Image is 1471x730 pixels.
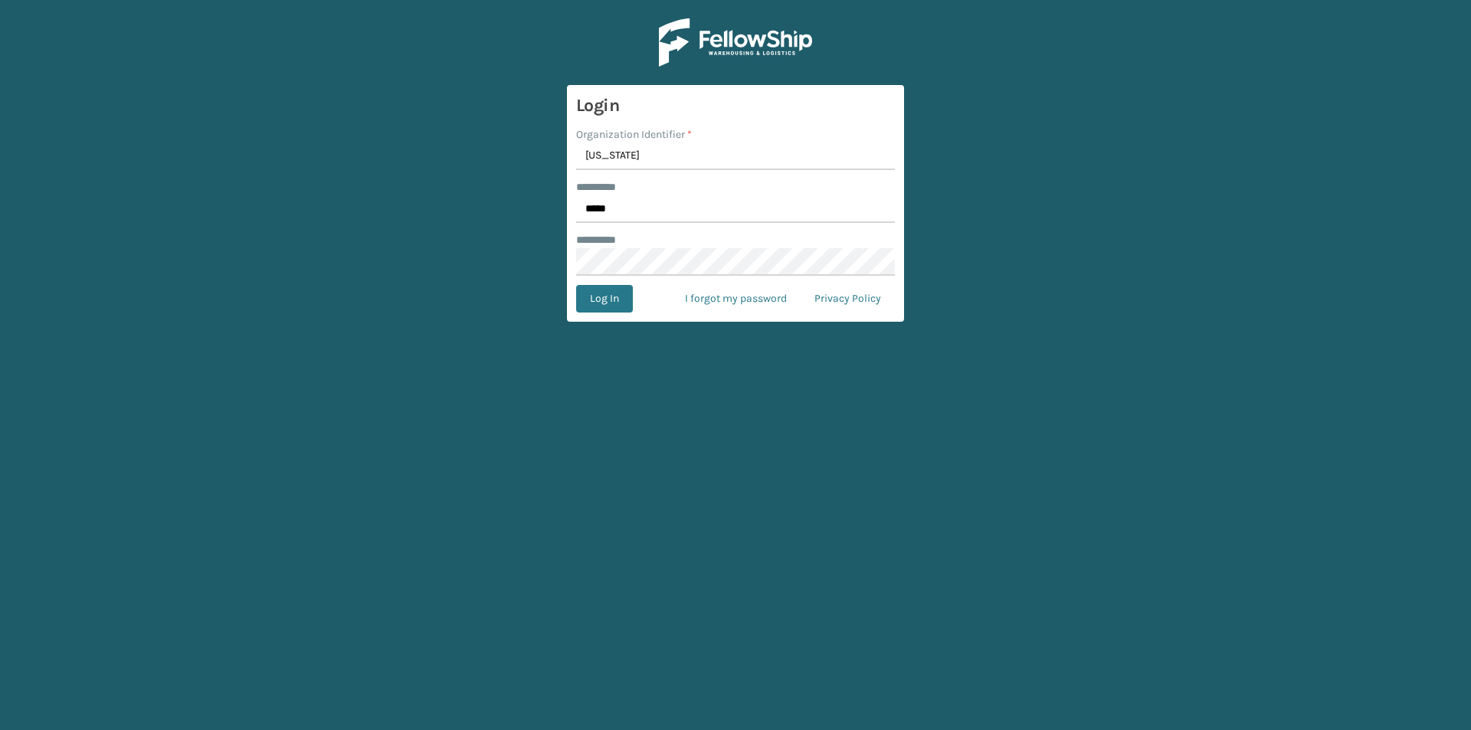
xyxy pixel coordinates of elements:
button: Log In [576,285,633,313]
h3: Login [576,94,895,117]
a: Privacy Policy [801,285,895,313]
img: Logo [659,18,812,67]
a: I forgot my password [671,285,801,313]
label: Organization Identifier [576,126,692,142]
